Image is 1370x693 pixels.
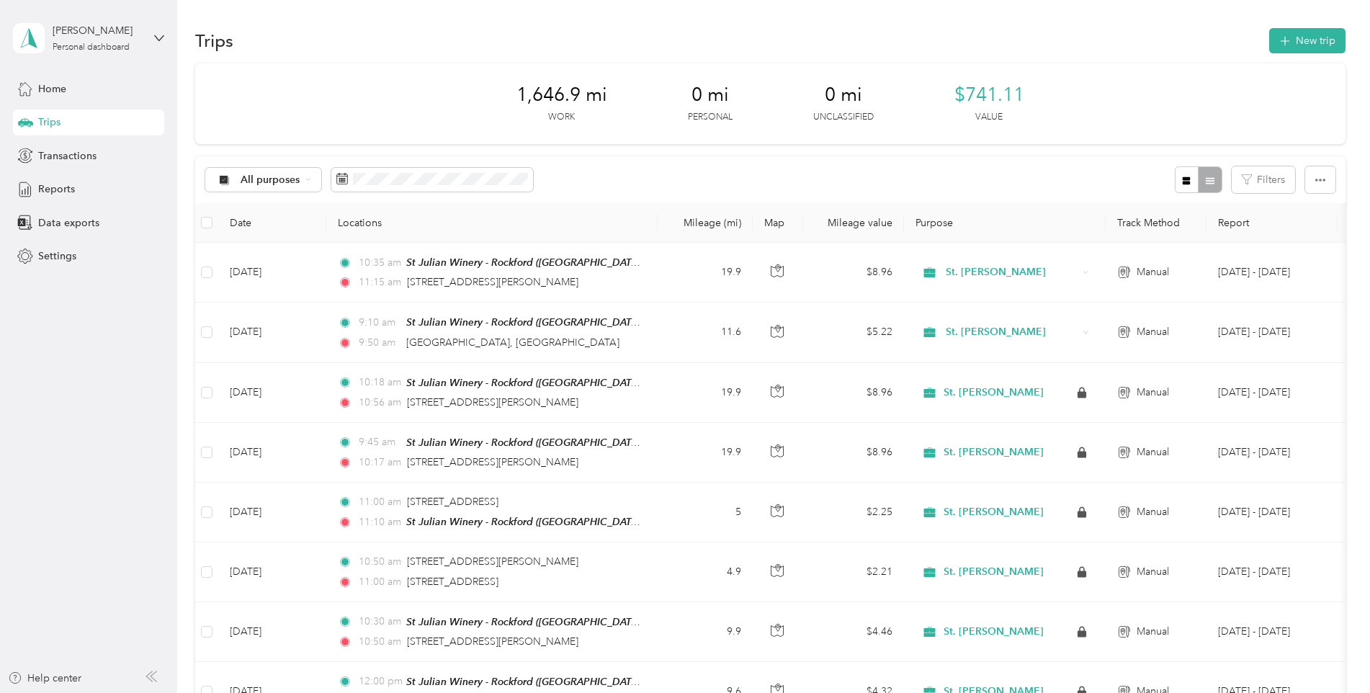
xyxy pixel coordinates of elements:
td: Sep 15 - 28, 2025 [1206,542,1338,602]
td: 19.9 [658,243,753,303]
p: Personal [688,111,733,124]
span: St Julian Winery - Rockford ([GEOGRAPHIC_DATA], [STREET_ADDRESS][US_STATE]) [406,616,789,628]
div: [PERSON_NAME] [53,23,143,38]
span: 9:10 am [359,315,400,331]
th: Mileage (mi) [658,203,753,243]
span: 10:17 am [359,455,401,470]
td: Sep 15 - 28, 2025 [1206,602,1338,662]
span: [STREET_ADDRESS][PERSON_NAME] [407,456,578,468]
td: [DATE] [218,303,326,362]
span: Settings [38,249,76,264]
span: [STREET_ADDRESS][PERSON_NAME] [407,276,578,288]
td: 4.9 [658,542,753,602]
span: 9:45 am [359,434,400,450]
span: [STREET_ADDRESS][PERSON_NAME] [407,396,578,408]
td: $8.96 [803,423,904,483]
span: St. [PERSON_NAME] [946,264,1078,280]
td: [DATE] [218,363,326,423]
span: 12:00 pm [359,674,400,689]
span: 10:50 am [359,554,401,570]
p: Work [548,111,575,124]
span: 11:15 am [359,274,401,290]
td: [DATE] [218,602,326,662]
button: Help center [8,671,81,686]
span: St. [PERSON_NAME] [944,506,1044,519]
span: 11:00 am [359,494,401,510]
span: [GEOGRAPHIC_DATA], [GEOGRAPHIC_DATA] [406,336,619,349]
td: $2.25 [803,483,904,542]
span: St. [PERSON_NAME] [944,446,1044,459]
span: 10:30 am [359,614,400,630]
span: 0 mi [691,84,729,107]
span: St. [PERSON_NAME] [944,625,1044,638]
span: Manual [1137,504,1169,520]
span: [STREET_ADDRESS][PERSON_NAME] [407,555,578,568]
td: 5 [658,483,753,542]
td: Sep 29 - Oct 12, 2025 [1206,303,1338,362]
td: Sep 29 - Oct 12, 2025 [1206,243,1338,303]
th: Date [218,203,326,243]
th: Track Method [1106,203,1206,243]
span: St Julian Winery - Rockford ([GEOGRAPHIC_DATA], [STREET_ADDRESS][US_STATE]) [406,377,789,389]
td: $2.21 [803,542,904,602]
button: New trip [1269,28,1346,53]
td: [DATE] [218,483,326,542]
th: Locations [326,203,658,243]
span: 0 mi [825,84,862,107]
th: Report [1206,203,1338,243]
span: Data exports [38,215,99,231]
h1: Trips [195,33,233,48]
span: Manual [1137,444,1169,460]
span: Manual [1137,564,1169,580]
span: 11:00 am [359,574,401,590]
div: Personal dashboard [53,43,130,52]
span: St Julian Winery - Rockford ([GEOGRAPHIC_DATA], [STREET_ADDRESS][US_STATE]) [406,256,789,269]
span: 10:35 am [359,255,400,271]
span: St Julian Winery - Rockford ([GEOGRAPHIC_DATA], [STREET_ADDRESS][US_STATE]) [406,676,789,688]
span: 11:10 am [359,514,400,530]
td: $8.96 [803,243,904,303]
p: Unclassified [813,111,874,124]
span: St Julian Winery - Rockford ([GEOGRAPHIC_DATA], [STREET_ADDRESS][US_STATE]) [406,516,789,528]
span: 10:18 am [359,375,400,390]
td: [DATE] [218,423,326,483]
span: St Julian Winery - Rockford ([GEOGRAPHIC_DATA], [STREET_ADDRESS][US_STATE]) [406,437,789,449]
td: 19.9 [658,423,753,483]
th: Purpose [904,203,1106,243]
span: [STREET_ADDRESS][PERSON_NAME] [407,635,578,648]
span: [STREET_ADDRESS] [407,496,498,508]
td: 11.6 [658,303,753,362]
td: $5.22 [803,303,904,362]
span: Manual [1137,385,1169,401]
span: St. [PERSON_NAME] [946,324,1078,340]
span: Reports [38,182,75,197]
p: Value [975,111,1003,124]
td: 9.9 [658,602,753,662]
iframe: Everlance-gr Chat Button Frame [1289,612,1370,693]
span: Manual [1137,324,1169,340]
td: [DATE] [218,542,326,602]
span: Manual [1137,624,1169,640]
span: 1,646.9 mi [516,84,607,107]
span: Trips [38,115,61,130]
span: St Julian Winery - Rockford ([GEOGRAPHIC_DATA], [STREET_ADDRESS][US_STATE]) [406,316,789,328]
td: 19.9 [658,363,753,423]
td: $4.46 [803,602,904,662]
th: Mileage value [803,203,904,243]
td: Sep 15 - 28, 2025 [1206,423,1338,483]
span: 10:56 am [359,395,401,411]
span: Home [38,81,66,97]
span: St. [PERSON_NAME] [944,565,1044,578]
span: $741.11 [954,84,1024,107]
span: [STREET_ADDRESS] [407,576,498,588]
th: Map [753,203,803,243]
span: Transactions [38,148,97,164]
td: $8.96 [803,363,904,423]
span: Manual [1137,264,1169,280]
span: All purposes [241,175,300,185]
span: St. [PERSON_NAME] [944,386,1044,399]
span: 10:50 am [359,634,401,650]
span: 9:50 am [359,335,400,351]
button: Filters [1232,166,1295,193]
td: Sep 15 - 28, 2025 [1206,483,1338,542]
